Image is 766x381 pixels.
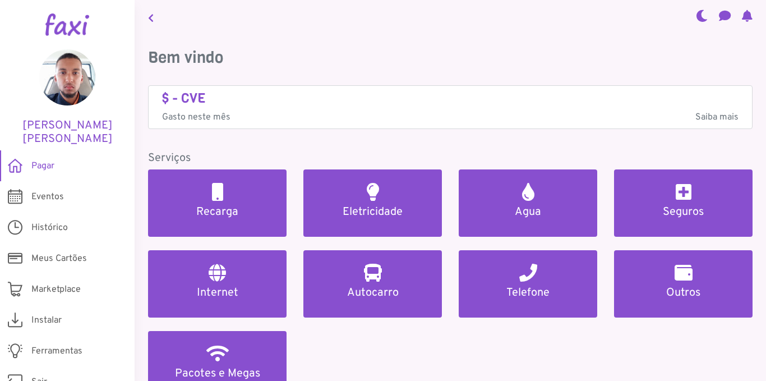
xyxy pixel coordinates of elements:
a: Recarga [148,169,287,237]
h5: Internet [161,286,273,300]
span: Pagar [31,159,54,173]
p: Gasto neste mês [162,111,739,124]
span: Saiba mais [695,111,739,124]
a: Autocarro [303,250,442,318]
a: Seguros [614,169,753,237]
h5: Outros [627,286,739,300]
a: Eletricidade [303,169,442,237]
span: Meus Cartões [31,252,87,265]
a: [PERSON_NAME] [PERSON_NAME] [17,49,118,146]
span: Histórico [31,221,68,235]
h5: Autocarro [317,286,428,300]
h5: [PERSON_NAME] [PERSON_NAME] [17,119,118,146]
span: Ferramentas [31,345,82,358]
span: Eventos [31,190,64,204]
h5: Serviços [148,152,753,165]
a: Internet [148,250,287,318]
span: Marketplace [31,283,81,296]
h5: Agua [472,205,584,219]
a: Telefone [459,250,597,318]
h5: Eletricidade [317,205,428,219]
span: Instalar [31,314,62,327]
a: $ - CVE Gasto neste mêsSaiba mais [162,90,739,125]
a: Agua [459,169,597,237]
h5: Seguros [627,205,739,219]
h5: Recarga [161,205,273,219]
h5: Pacotes e Megas [161,367,273,380]
h4: $ - CVE [162,90,739,107]
h3: Bem vindo [148,48,753,67]
h5: Telefone [472,286,584,300]
a: Outros [614,250,753,318]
